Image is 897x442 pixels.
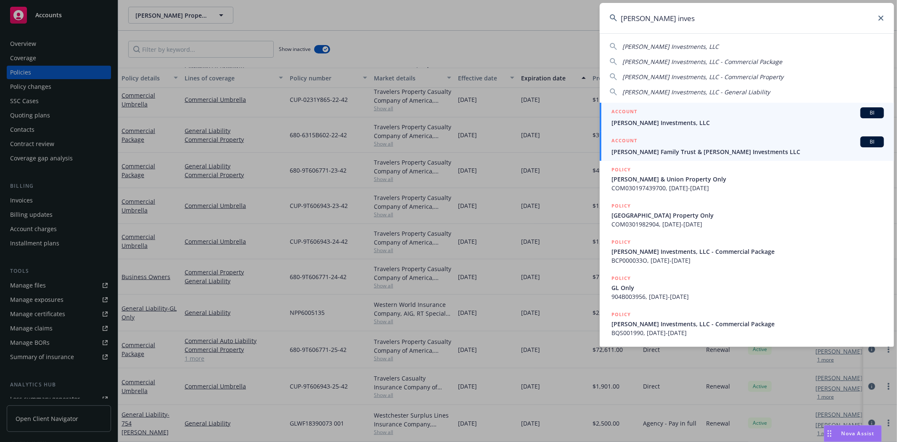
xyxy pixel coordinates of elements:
span: COM0301982904, [DATE]-[DATE] [611,220,884,229]
span: [PERSON_NAME] Investments, LLC - Commercial Package [611,247,884,256]
span: [PERSON_NAME] & Union Property Only [611,175,884,184]
h5: POLICY [611,238,631,246]
span: BCP000033O, [DATE]-[DATE] [611,256,884,265]
a: POLICY[PERSON_NAME] Investments, LLC - Commercial PackageBCP000033O, [DATE]-[DATE] [600,233,894,269]
span: [PERSON_NAME] Investments, LLC - Commercial Package [622,58,782,66]
span: BI [864,109,881,117]
span: [PERSON_NAME] Investments, LLC - Commercial Package [611,320,884,328]
span: [GEOGRAPHIC_DATA] Property Only [611,211,884,220]
span: [PERSON_NAME] Family Trust & [PERSON_NAME] Investments LLC [611,147,884,156]
a: POLICY[PERSON_NAME] Investments, LLC - Commercial PackageBQS001990, [DATE]-[DATE] [600,306,894,342]
h5: POLICY [611,202,631,210]
span: GL Only [611,283,884,292]
div: Drag to move [824,426,835,442]
a: ACCOUNTBI[PERSON_NAME] Investments, LLC [600,103,894,132]
span: COM030197439700, [DATE]-[DATE] [611,184,884,192]
span: [PERSON_NAME] Investments, LLC - Commercial Property [622,73,783,81]
h5: POLICY [611,274,631,282]
h5: POLICY [611,165,631,174]
span: BQS001990, [DATE]-[DATE] [611,328,884,337]
a: POLICY[GEOGRAPHIC_DATA] Property OnlyCOM0301982904, [DATE]-[DATE] [600,197,894,233]
button: Nova Assist [824,425,882,442]
span: BI [864,138,881,146]
span: [PERSON_NAME] Investments, LLC - General Liability [622,88,770,96]
h5: ACCOUNT [611,136,637,146]
input: Search... [600,3,894,33]
h5: ACCOUNT [611,107,637,117]
span: 904B003956, [DATE]-[DATE] [611,292,884,301]
h5: POLICY [611,310,631,319]
a: POLICY[PERSON_NAME] & Union Property OnlyCOM030197439700, [DATE]-[DATE] [600,161,894,197]
span: [PERSON_NAME] Investments, LLC [622,43,719,51]
span: [PERSON_NAME] Investments, LLC [611,118,884,127]
a: ACCOUNTBI[PERSON_NAME] Family Trust & [PERSON_NAME] Investments LLC [600,132,894,161]
a: POLICYGL Only904B003956, [DATE]-[DATE] [600,269,894,306]
span: Nova Assist [841,430,875,437]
